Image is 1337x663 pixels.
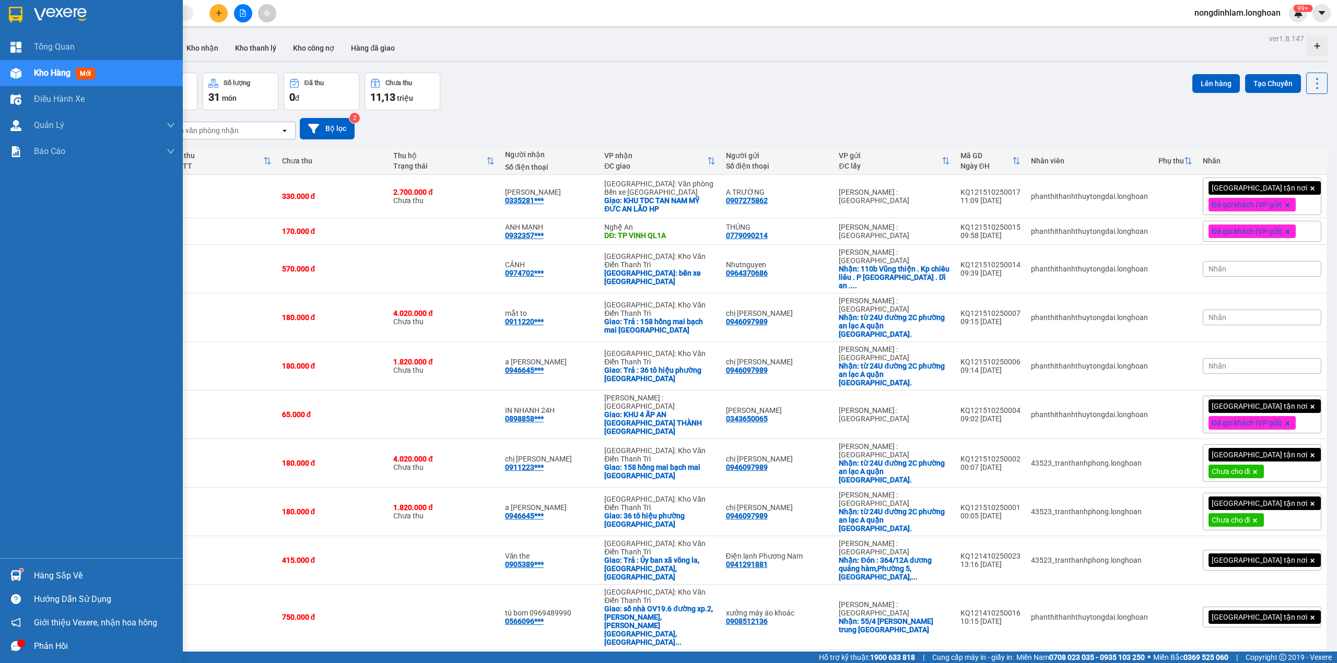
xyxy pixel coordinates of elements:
[604,556,715,581] div: Giao: Trả : Ủy ban xã võng la, đông anh, Hà Nội
[263,9,271,17] span: aim
[282,157,383,165] div: Chưa thu
[505,358,594,366] div: a hiếu dinh
[20,569,23,572] sup: 1
[282,613,383,621] div: 750.000 đ
[234,4,252,22] button: file-add
[604,301,715,317] div: [GEOGRAPHIC_DATA]: Kho Văn Điển Thanh Trì
[282,507,383,516] div: 180.000 đ
[505,261,594,269] div: CẢNH
[1294,8,1303,18] img: icon-new-feature
[10,42,21,53] img: dashboard-icon
[1212,227,1282,236] span: Đã gọi khách (VP gửi)
[960,609,1021,617] div: KQ121410250016
[224,79,250,87] div: Số lượng
[1245,74,1301,93] button: Tạo Chuyến
[282,410,383,419] div: 65.000 đ
[839,617,949,634] div: Nhận: 55/4 cao văn ngọc phú trung tân phú
[960,223,1021,231] div: KQ121510250015
[10,68,21,79] img: warehouse-icon
[1016,652,1145,663] span: Miền Nam
[960,406,1021,415] div: KQ121510250004
[393,151,486,160] div: Thu hộ
[604,151,707,160] div: VP nhận
[34,68,71,78] span: Kho hàng
[1031,507,1148,516] div: 43523_tranthanhphong.longhoan
[167,147,175,156] span: down
[282,192,383,200] div: 330.000 đ
[365,73,440,110] button: Chưa thu11,13 triệu
[34,40,75,53] span: Tổng Quan
[1209,362,1226,370] span: Nhãn
[851,281,857,290] span: ...
[960,617,1021,625] div: 10:15 [DATE]
[280,126,289,135] svg: open
[839,491,949,507] div: [PERSON_NAME] : [GEOGRAPHIC_DATA]
[1209,265,1226,273] span: Nhãn
[1293,5,1312,12] sup: 753
[960,415,1021,423] div: 09:02 [DATE]
[1153,147,1198,175] th: Toggle SortBy
[839,223,949,240] div: [PERSON_NAME] : [GEOGRAPHIC_DATA]
[1212,555,1307,565] span: [GEOGRAPHIC_DATA] tận nơi
[285,35,343,61] button: Kho công nợ
[960,188,1021,196] div: KQ121510250017
[726,455,829,463] div: chị thảo
[209,4,228,22] button: plus
[960,358,1021,366] div: KQ121510250006
[282,459,383,467] div: 180.000 đ
[289,91,295,103] span: 0
[960,309,1021,317] div: KQ121510250007
[1031,313,1148,322] div: phanthithanhthuytongdai.longhoan
[34,119,64,132] span: Quản Lý
[604,223,715,231] div: Nghệ An
[839,151,941,160] div: VP gửi
[1212,200,1282,209] span: Đã gọi khách (VP gửi)
[282,227,383,235] div: 170.000 đ
[505,552,594,560] div: Văn the
[839,406,949,423] div: [PERSON_NAME] : [GEOGRAPHIC_DATA]
[1317,8,1327,18] span: caret-down
[604,588,715,605] div: [GEOGRAPHIC_DATA]: Kho Văn Điển Thanh Trì
[960,151,1012,160] div: Mã GD
[726,366,768,374] div: 0946097989
[168,147,277,175] th: Toggle SortBy
[1031,410,1148,419] div: phanthithanhthuytongdai.longhoan
[839,459,949,484] div: Nhận: từ 24U đường 2C phường an lạc A quận Bình tân tphcm.
[34,92,85,105] span: Điều hành xe
[726,223,829,231] div: THÚNG
[173,162,263,170] div: HTTT
[1031,556,1148,564] div: 43523_tranthanhphong.longhoan
[282,556,383,564] div: 415.000 đ
[604,196,715,213] div: Giao: KHU TDC TAN NAM MỸ ĐỨC AN LÃO HP
[1209,313,1226,322] span: Nhãn
[167,125,239,136] div: Chọn văn phòng nhận
[1203,157,1321,165] div: Nhãn
[215,9,222,17] span: plus
[10,94,21,105] img: warehouse-icon
[726,609,829,617] div: xưởng máy áo khoác
[34,568,175,584] div: Hàng sắp về
[1186,6,1289,19] span: nongdinhlam.longhoan
[295,94,299,102] span: đ
[726,188,829,196] div: A TRƯỜNG
[1212,612,1307,622] span: [GEOGRAPHIC_DATA] tận nơi
[393,358,495,366] div: 1.820.000 đ
[1312,4,1331,22] button: caret-down
[1212,401,1307,411] span: [GEOGRAPHIC_DATA] tận nơi
[604,539,715,556] div: [GEOGRAPHIC_DATA]: Kho Văn Điển Thanh Trì
[604,605,715,646] div: Giao: số nhà OV19.6 đường xp.2, xuân phương, nam từ liêm, hà nội
[726,151,829,160] div: Người gửi
[870,653,915,661] strong: 1900 633 818
[726,552,829,560] div: Điện lạnh Phương Nam
[960,503,1021,512] div: KQ121510250001
[960,366,1021,374] div: 09:14 [DATE]
[604,231,715,240] div: DĐ: TP VINH QL1A
[604,366,715,383] div: Giao: Trả : 36 tô hiệu phường ngô quyền thành phố nam định
[604,394,715,410] div: [PERSON_NAME] : [GEOGRAPHIC_DATA]
[282,265,383,273] div: 570.000 đ
[1031,362,1148,370] div: phanthithanhthuytongdai.longhoan
[960,269,1021,277] div: 09:39 [DATE]
[839,507,949,532] div: Nhận: từ 24U đường 2C phường an lạc A quận Bình tân tphcm.
[1031,192,1148,200] div: phanthithanhthuytongdai.longhoan
[675,638,682,646] span: ...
